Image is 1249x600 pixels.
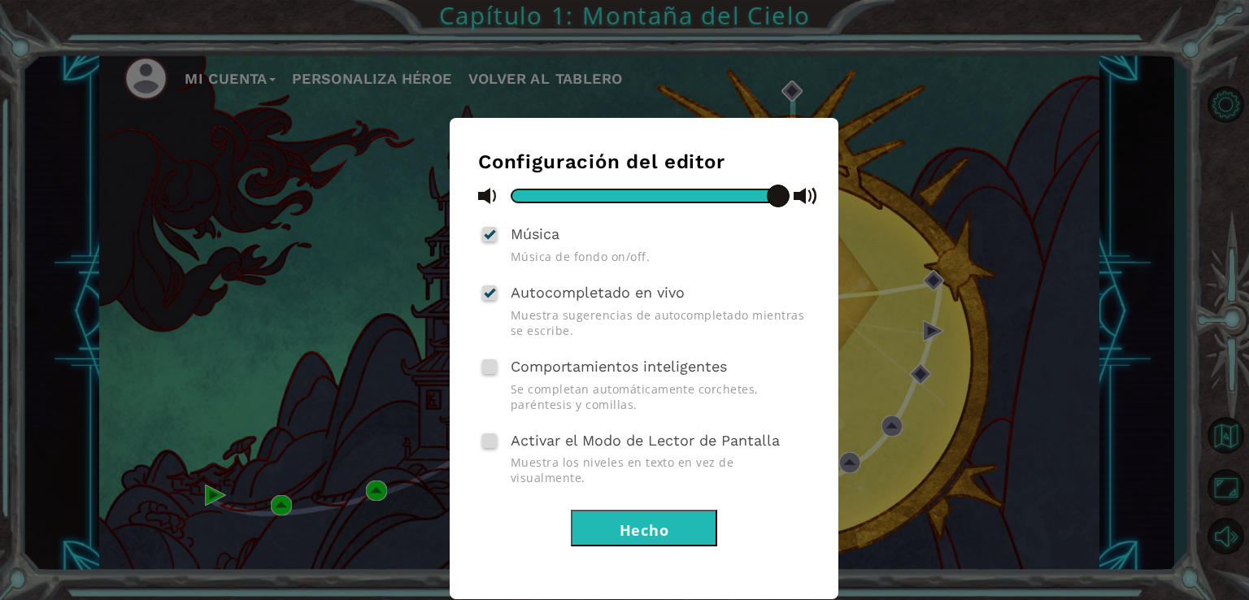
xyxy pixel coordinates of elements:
button: Hecho [571,510,717,546]
span: Muestra los niveles en texto en vez de visualmente. [511,454,810,485]
span: Comportamientos inteligentes [511,358,727,375]
span: Muestra sugerencias de autocompletado mientras se escribe. [511,307,810,338]
span: Se completan automáticamente corchetes, paréntesis y comillas. [511,381,810,412]
h3: Configuración del editor [478,150,810,173]
span: Autocompletado en vivo [511,284,685,301]
span: Música de fondo on/off. [511,249,810,264]
span: Música [511,225,559,242]
span: Activar el Modo de Lector de Pantalla [511,432,780,449]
